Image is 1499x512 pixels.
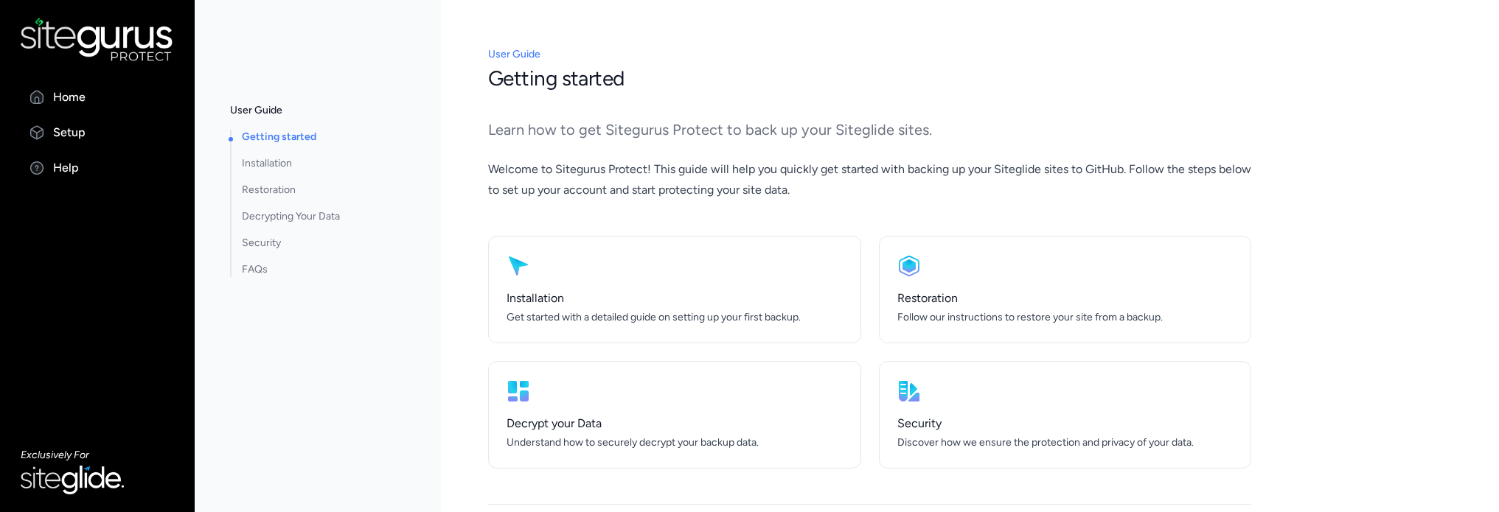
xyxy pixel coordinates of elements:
[232,262,394,277] a: FAQs
[897,291,958,305] a: Restoration
[21,88,174,106] a: Home
[232,183,394,197] a: Restoration
[232,236,394,250] a: Security
[232,156,394,171] a: Installation
[53,159,79,177] p: Help
[507,416,602,430] a: Decrypt your Data
[53,124,86,141] p: Setup
[488,65,1251,91] h1: Getting started
[488,118,1251,141] p: Learn how to get Sitegurus Protect to back up your Siteglide sites.
[230,103,394,118] h2: User Guide
[897,416,942,430] a: Security
[53,88,86,106] p: Home
[232,130,394,144] a: Getting started
[488,47,1251,62] p: User Guide
[507,291,564,305] a: Installation
[21,448,174,463] p: Exclusively For
[488,159,1251,200] p: Welcome to Sitegurus Protect! This guide will help you quickly get started with backing up your S...
[21,159,174,177] a: Help
[21,124,174,141] a: Setup
[232,209,394,224] a: Decrypting Your Data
